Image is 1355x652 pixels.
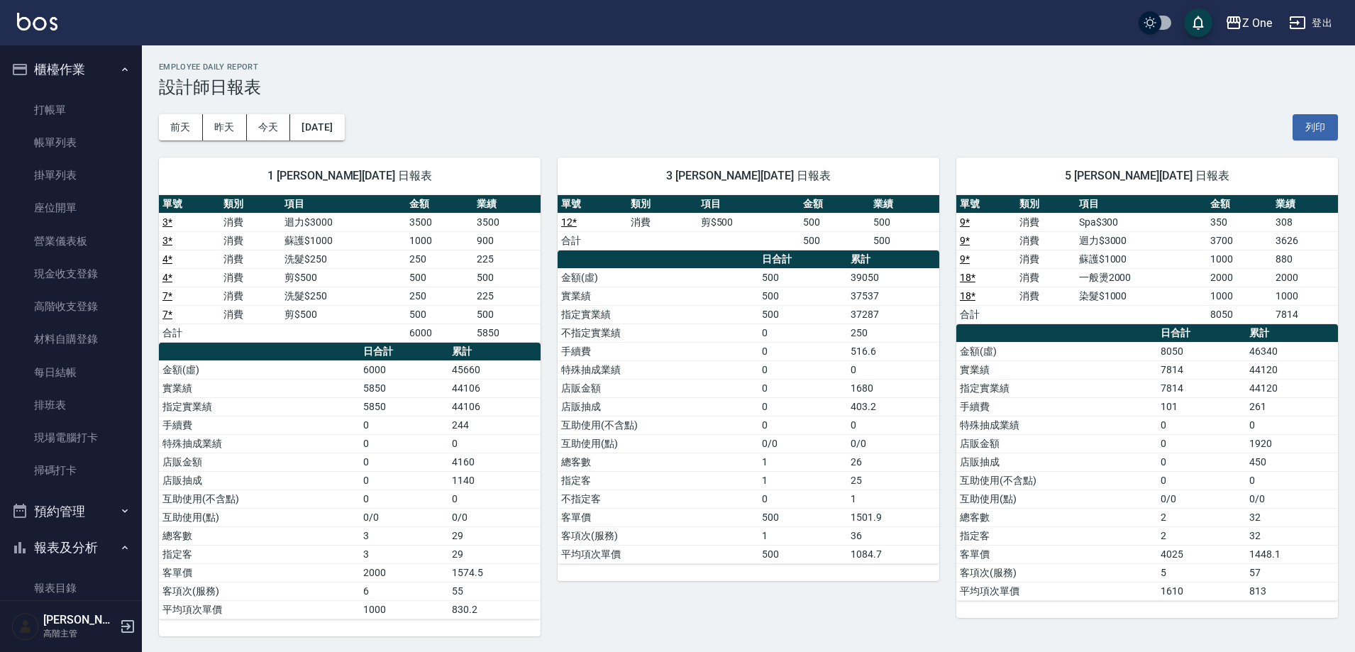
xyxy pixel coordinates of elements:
a: 現金收支登錄 [6,258,136,290]
td: 消費 [627,213,697,231]
td: 0 [758,416,847,434]
td: 7814 [1272,305,1338,324]
img: Person [11,612,40,641]
td: 36 [847,526,939,545]
td: 實業績 [956,360,1157,379]
td: 特殊抽成業績 [558,360,758,379]
td: 消費 [220,268,281,287]
button: Z One [1219,9,1278,38]
td: 實業績 [558,287,758,305]
td: 500 [406,268,473,287]
td: 消費 [1016,287,1075,305]
td: 特殊抽成業績 [956,416,1157,434]
td: 250 [406,287,473,305]
td: 0 [758,490,847,508]
td: 1501.9 [847,508,939,526]
td: 1574.5 [448,563,541,582]
td: 0/0 [448,508,541,526]
td: 29 [448,545,541,563]
td: 剪$500 [281,268,406,287]
td: 225 [473,287,541,305]
td: 3626 [1272,231,1338,250]
td: 500 [870,213,939,231]
table: a dense table [159,195,541,343]
td: 6000 [406,324,473,342]
th: 業績 [1272,195,1338,214]
th: 業績 [870,195,939,214]
th: 累計 [847,250,939,269]
td: 客單價 [558,508,758,526]
a: 現場電腦打卡 [6,421,136,454]
td: 蘇護$1000 [281,231,406,250]
td: 特殊抽成業績 [159,434,360,453]
td: 500 [758,287,847,305]
th: 類別 [220,195,281,214]
td: 合計 [956,305,1016,324]
td: 516.6 [847,342,939,360]
th: 金額 [800,195,869,214]
td: 0 [758,324,847,342]
td: 250 [847,324,939,342]
button: 列印 [1293,114,1338,140]
td: Spa$300 [1075,213,1207,231]
td: 客單價 [956,545,1157,563]
td: 1920 [1246,434,1338,453]
td: 消費 [220,213,281,231]
td: 洗髮$250 [281,250,406,268]
a: 座位開單 [6,192,136,224]
td: 0 [758,379,847,397]
td: 1000 [1207,250,1273,268]
button: 報表及分析 [6,529,136,566]
td: 1000 [406,231,473,250]
th: 單號 [956,195,1016,214]
td: 1610 [1157,582,1246,600]
td: 平均項次單價 [159,600,360,619]
td: 1 [758,471,847,490]
td: 37287 [847,305,939,324]
button: [DATE] [290,114,344,140]
th: 單號 [159,195,220,214]
th: 金額 [1207,195,1273,214]
td: 手續費 [558,342,758,360]
td: 0 [448,434,541,453]
td: 0 [758,360,847,379]
table: a dense table [558,195,939,250]
td: 5 [1157,563,1246,582]
td: 剪$500 [697,213,800,231]
td: 3 [360,526,448,545]
td: 29 [448,526,541,545]
td: 總客數 [558,453,758,471]
td: 0 [847,416,939,434]
td: 蘇護$1000 [1075,250,1207,268]
td: 0/0 [1246,490,1338,508]
td: 0/0 [1157,490,1246,508]
p: 高階主管 [43,627,116,640]
td: 指定實業績 [558,305,758,324]
td: 店販金額 [558,379,758,397]
td: 880 [1272,250,1338,268]
td: 101 [1157,397,1246,416]
td: 450 [1246,453,1338,471]
a: 營業儀表板 [6,225,136,258]
button: 今天 [247,114,291,140]
td: 0 [758,397,847,416]
td: 店販抽成 [956,453,1157,471]
td: 25 [847,471,939,490]
td: 消費 [1016,213,1075,231]
th: 項目 [281,195,406,214]
td: 互助使用(點) [558,434,758,453]
th: 累計 [1246,324,1338,343]
span: 3 [PERSON_NAME][DATE] 日報表 [575,169,922,183]
td: 店販抽成 [558,397,758,416]
button: 預約管理 [6,493,136,530]
td: 合計 [159,324,220,342]
a: 帳單列表 [6,126,136,159]
td: 不指定客 [558,490,758,508]
td: 0/0 [847,434,939,453]
th: 金額 [406,195,473,214]
td: 總客數 [159,526,360,545]
td: 1084.7 [847,545,939,563]
h3: 設計師日報表 [159,77,1338,97]
td: 500 [758,508,847,526]
td: 總客數 [956,508,1157,526]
